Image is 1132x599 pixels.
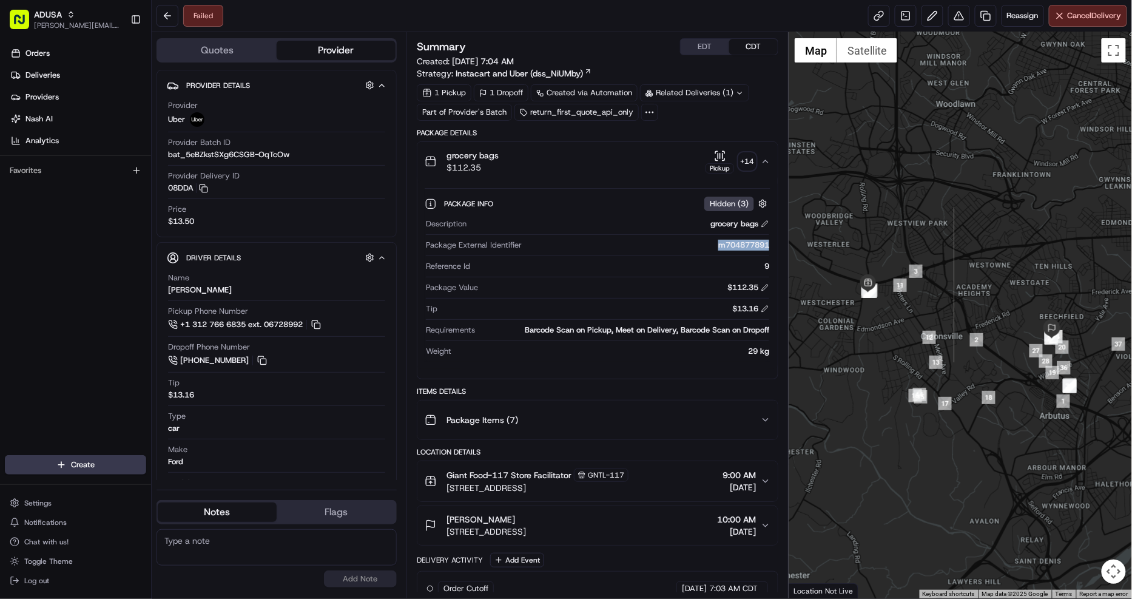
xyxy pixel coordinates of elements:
div: Package Details [417,128,778,138]
span: API Documentation [115,239,195,251]
span: Giant Food-117 Store Facilitator [446,469,571,481]
span: ADUSA [34,8,62,21]
span: Pickup Phone Number [168,306,248,317]
span: Pylon [121,268,147,277]
span: +1 312 766 6835 ext. 06728992 [180,319,303,330]
button: Giant Food-117 Store FacilitatorGNTL-117[STREET_ADDRESS]9:00 AM[DATE] [417,461,778,501]
span: Settings [24,498,52,508]
div: 19 [1046,366,1059,379]
div: 10 [864,283,878,297]
button: Reassign [1002,5,1044,27]
button: Create [5,455,146,475]
button: Pickup [706,150,734,174]
div: 15 [914,390,928,404]
p: Welcome 👋 [12,49,221,68]
button: Provider Details [167,75,386,95]
div: 1 Pickup [417,84,471,101]
div: 📗 [12,240,22,249]
button: Log out [5,572,146,589]
a: [PHONE_NUMBER] [168,354,269,367]
span: Provider Delivery ID [168,171,240,181]
button: [PERSON_NAME][EMAIL_ADDRESS][DOMAIN_NAME] [34,21,121,30]
button: ADUSA[PERSON_NAME][EMAIL_ADDRESS][DOMAIN_NAME] [5,5,126,34]
span: Providers [25,92,59,103]
button: Settings [5,495,146,512]
span: Price [168,204,186,215]
span: Order Cutoff [443,583,488,594]
div: 28 [1039,354,1053,368]
button: Pickup+14 [706,150,756,174]
div: 26 [1045,328,1058,342]
a: Open this area in Google Maps (opens a new window) [792,583,832,598]
a: Instacart and Uber (dss_NiUMby) [456,67,592,80]
div: 1 Dropoff [474,84,528,101]
img: profile_uber_ahold_partner.png [190,112,204,127]
div: Location Details [417,447,778,457]
span: $13.50 [168,216,194,227]
a: Deliveries [5,66,151,85]
span: Reassign [1007,10,1039,21]
div: 11 [894,279,907,292]
button: Chat with us! [5,533,146,550]
span: Tip [168,377,180,388]
button: Keyboard shortcuts [923,590,975,598]
span: $112.35 [446,161,499,174]
button: Toggle fullscreen view [1102,38,1126,63]
div: 33 [1063,380,1077,393]
div: 29 kg [456,346,769,357]
span: Orders [25,48,50,59]
div: 9 [864,285,877,298]
img: Archana Ravishankar [12,177,32,196]
span: Nash AI [25,113,53,124]
a: Providers [5,87,151,107]
span: Toggle Theme [24,557,73,566]
button: Hidden (3) [704,196,770,211]
span: Notifications [24,518,67,527]
img: Google [792,583,832,598]
button: Package Items (7) [417,401,778,439]
span: [STREET_ADDRESS] [446,526,526,538]
div: 1 [1057,394,1070,408]
a: 📗Knowledge Base [7,234,98,256]
span: Requirements [426,325,475,336]
span: Log out [24,576,49,586]
div: 23 [1045,331,1059,345]
div: 2 [970,333,983,347]
div: 27 [1029,344,1043,357]
button: Provider [277,41,396,60]
button: See all [188,155,221,170]
span: Created: [417,55,514,67]
div: 29 [1063,378,1077,391]
div: Strategy: [417,67,592,80]
span: Make [168,444,187,455]
button: EDT [681,39,729,55]
span: [PERSON_NAME] [446,513,515,526]
div: 13 [929,356,943,369]
span: Analytics [25,135,59,146]
a: 💻API Documentation [98,234,200,256]
span: Hidden ( 3 ) [710,198,749,209]
span: Cancel Delivery [1068,10,1122,21]
button: grocery bags$112.35Pickup+14 [417,142,778,181]
button: Notes [158,503,277,522]
span: Tip [426,303,437,314]
img: 3855928211143_97847f850aaaf9af0eff_72.jpg [25,116,47,138]
div: Start new chat [55,116,199,128]
span: Provider [168,100,198,111]
span: Driver Details [186,253,241,263]
button: +1 312 766 6835 ext. 06728992 [168,318,323,331]
button: Toggle Theme [5,553,146,570]
div: 20 [1056,340,1069,354]
span: Type [168,411,186,422]
span: [DATE] [107,188,132,198]
div: m704877891 [527,240,769,251]
a: Report a map error [1080,591,1128,597]
span: Package Items ( 7 ) [446,414,518,426]
span: Deliveries [25,70,60,81]
span: • [101,188,105,198]
button: 08DDA [168,183,208,194]
div: 7 [862,285,875,298]
span: [PHONE_NUMBER] [180,355,249,366]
